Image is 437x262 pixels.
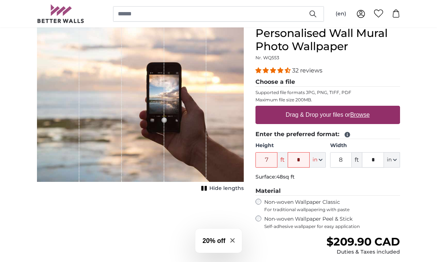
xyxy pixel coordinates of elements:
[255,187,400,196] legend: Material
[330,7,352,20] button: (en)
[255,130,400,139] legend: Enter the preferred format:
[255,78,400,87] legend: Choose a file
[276,173,295,180] span: 48sq ft
[264,216,400,229] label: Non-woven Wallpaper Peel & Stick
[37,27,244,194] div: 1 of 1
[255,142,325,149] label: Height
[255,90,400,96] p: Supported file formats JPG, PNG, TIFF, PDF
[264,224,400,229] span: Self-adhesive wallpaper for easy application
[255,67,292,74] span: 4.31 stars
[350,112,370,118] u: Browse
[37,4,85,23] img: Betterwalls
[199,183,244,194] button: Hide lengths
[277,152,288,168] span: ft
[330,142,400,149] label: Width
[255,27,400,53] h1: Personalised Wall Mural Photo Wallpaper
[352,152,362,168] span: ft
[313,156,317,164] span: in
[326,248,400,256] div: Duties & Taxes included
[326,235,400,248] span: $209.90 CAD
[310,152,326,168] button: in
[387,156,392,164] span: in
[255,173,400,181] p: Surface:
[264,207,400,213] span: For traditional wallpapering with paste
[264,199,400,213] label: Non-woven Wallpaper Classic
[209,185,244,192] span: Hide lengths
[292,67,322,74] span: 32 reviews
[255,55,279,60] span: Nr. WQ553
[255,97,400,103] p: Maximum file size 200MB.
[283,108,373,122] label: Drag & Drop your files or
[384,152,400,168] button: in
